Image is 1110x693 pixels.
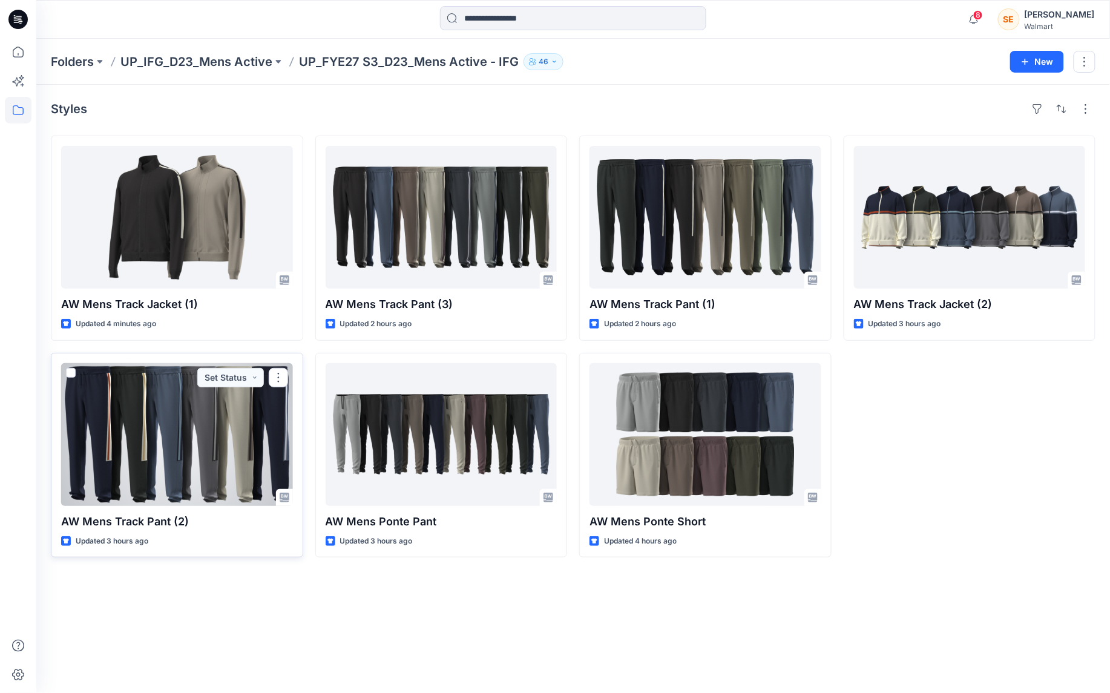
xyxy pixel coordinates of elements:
a: AW Mens Track Pant (3) [326,146,557,289]
p: AW Mens Ponte Short [589,513,821,530]
p: Updated 2 hours ago [604,318,676,330]
a: AW Mens Track Jacket (2) [854,146,1086,289]
div: [PERSON_NAME] [1025,7,1095,22]
p: Updated 4 hours ago [604,535,677,548]
div: Walmart [1025,22,1095,31]
p: AW Mens Track Jacket (1) [61,296,293,313]
a: Folders [51,53,94,70]
p: Updated 2 hours ago [340,318,412,330]
p: AW Mens Ponte Pant [326,513,557,530]
div: SE [998,8,1020,30]
button: New [1010,51,1064,73]
p: Updated 3 hours ago [340,535,413,548]
p: AW Mens Track Jacket (2) [854,296,1086,313]
button: 46 [524,53,563,70]
p: AW Mens Track Pant (1) [589,296,821,313]
a: AW Mens Track Jacket (1) [61,146,293,289]
p: Updated 3 hours ago [76,535,148,548]
a: AW Mens Track Pant (2) [61,363,293,506]
p: AW Mens Track Pant (2) [61,513,293,530]
p: AW Mens Track Pant (3) [326,296,557,313]
a: AW Mens Ponte Pant [326,363,557,506]
p: UP_FYE27 S3_D23_Mens Active - IFG [299,53,519,70]
a: AW Mens Ponte Short [589,363,821,506]
h4: Styles [51,102,87,116]
a: AW Mens Track Pant (1) [589,146,821,289]
a: UP_IFG_D23_Mens Active [120,53,272,70]
p: Updated 3 hours ago [869,318,941,330]
p: Updated 4 minutes ago [76,318,156,330]
span: 8 [973,10,983,20]
p: 46 [539,55,548,68]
